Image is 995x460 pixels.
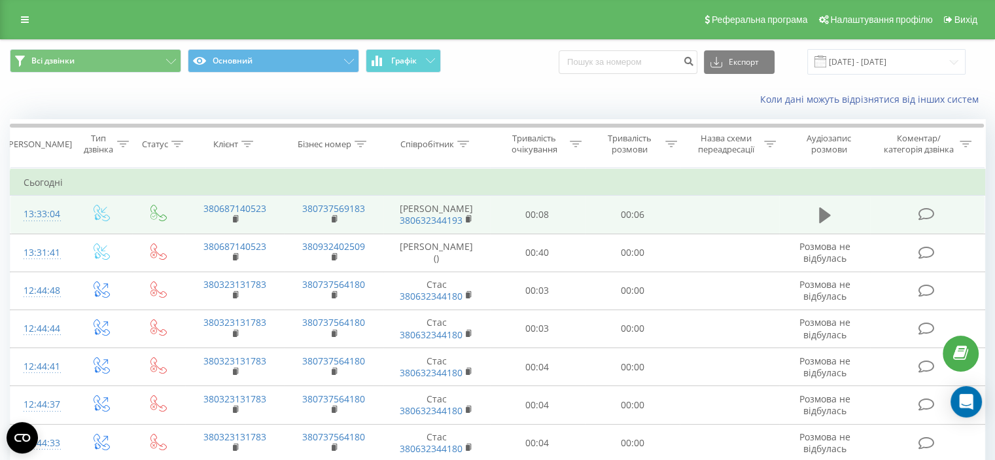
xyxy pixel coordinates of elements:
[203,393,266,405] a: 380323131783
[799,431,850,455] span: Розмова не відбулась
[82,133,113,155] div: Тип дзвінка
[31,56,75,66] span: Всі дзвінки
[391,56,417,65] span: Графік
[954,14,977,25] span: Вихід
[24,431,58,456] div: 12:44:33
[24,392,58,417] div: 12:44:37
[203,431,266,443] a: 380323131783
[302,355,365,367] a: 380737564180
[24,240,58,266] div: 13:31:41
[24,278,58,304] div: 12:44:48
[10,49,181,73] button: Всі дзвінки
[203,316,266,328] a: 380323131783
[302,393,365,405] a: 380737564180
[203,240,266,253] a: 380687140523
[24,354,58,380] div: 12:44:41
[559,50,697,74] input: Пошук за номером
[400,442,463,455] a: 380632344180
[188,49,359,73] button: Основний
[383,348,490,386] td: Стас
[400,404,463,417] a: 380632344180
[490,272,585,310] td: 00:03
[400,214,463,226] a: 380632344193
[383,196,490,234] td: [PERSON_NAME]
[302,240,365,253] a: 380932402509
[400,290,463,302] a: 380632344180
[799,355,850,379] span: Розмова не відбулась
[400,366,463,379] a: 380632344180
[302,431,365,443] a: 380737564180
[951,386,982,417] div: Open Intercom Messenger
[585,310,680,347] td: 00:00
[490,196,585,234] td: 00:08
[585,196,680,234] td: 00:06
[585,234,680,272] td: 00:00
[799,393,850,417] span: Розмова не відбулась
[302,202,365,215] a: 380737569183
[142,139,168,150] div: Статус
[490,386,585,424] td: 00:04
[799,278,850,302] span: Розмова не відбулась
[213,139,238,150] div: Клієнт
[760,93,985,105] a: Коли дані можуть відрізнятися вiд інших систем
[366,49,441,73] button: Графік
[400,328,463,341] a: 380632344180
[880,133,956,155] div: Коментар/категорія дзвінка
[203,278,266,291] a: 380323131783
[490,234,585,272] td: 00:40
[585,386,680,424] td: 00:00
[799,240,850,264] span: Розмова не відбулась
[712,14,808,25] span: Реферальна програма
[24,202,58,227] div: 13:33:04
[490,348,585,386] td: 00:04
[400,139,454,150] div: Співробітник
[383,386,490,424] td: Стас
[704,50,775,74] button: Експорт
[830,14,932,25] span: Налаштування профілю
[302,316,365,328] a: 380737564180
[203,202,266,215] a: 380687140523
[7,422,38,453] button: Open CMP widget
[383,272,490,310] td: Стас
[692,133,761,155] div: Назва схеми переадресації
[799,316,850,340] span: Розмова не відбулась
[203,355,266,367] a: 380323131783
[10,169,985,196] td: Сьогодні
[383,234,490,272] td: [PERSON_NAME] ()
[585,348,680,386] td: 00:00
[502,133,567,155] div: Тривалість очікування
[383,310,490,347] td: Стас
[597,133,662,155] div: Тривалість розмови
[585,272,680,310] td: 00:00
[6,139,72,150] div: [PERSON_NAME]
[490,310,585,347] td: 00:03
[791,133,867,155] div: Аудіозапис розмови
[24,316,58,342] div: 12:44:44
[302,278,365,291] a: 380737564180
[298,139,351,150] div: Бізнес номер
